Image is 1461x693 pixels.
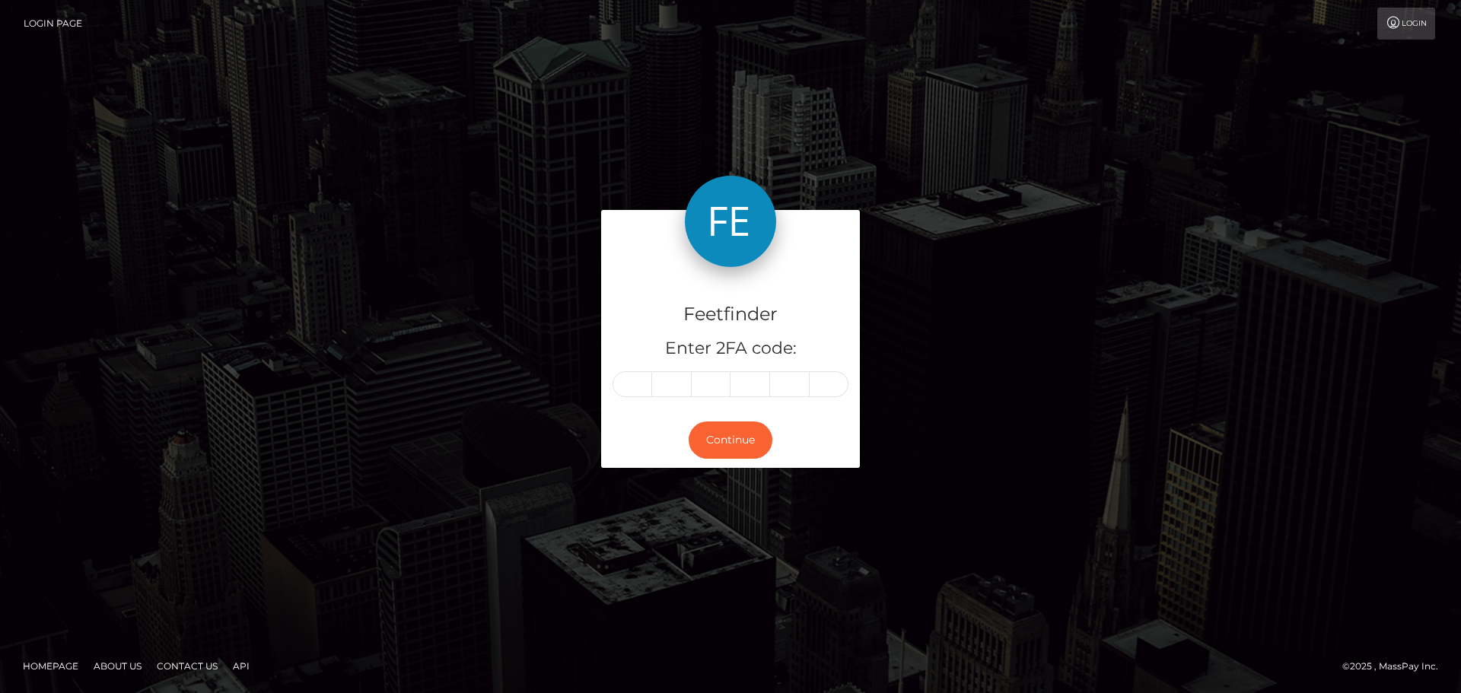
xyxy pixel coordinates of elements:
[613,337,848,361] h5: Enter 2FA code:
[613,301,848,328] h4: Feetfinder
[689,421,772,459] button: Continue
[17,654,84,678] a: Homepage
[88,654,148,678] a: About Us
[1342,658,1450,675] div: © 2025 , MassPay Inc.
[151,654,224,678] a: Contact Us
[227,654,256,678] a: API
[1377,8,1435,40] a: Login
[24,8,82,40] a: Login Page
[685,176,776,267] img: Feetfinder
